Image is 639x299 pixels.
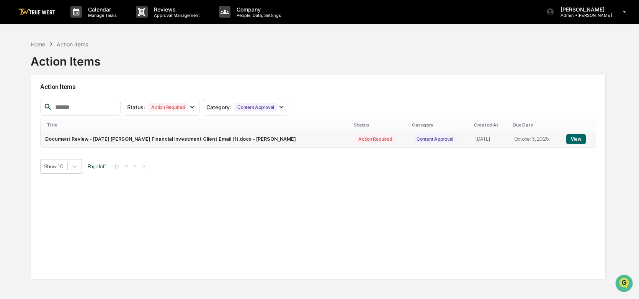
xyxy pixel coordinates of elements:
div: 🗄️ [56,97,62,103]
div: 🔎 [8,112,14,118]
div: Status [354,122,406,128]
a: 🗄️Attestations [52,93,98,107]
span: Page 1 of 1 [88,163,107,169]
span: Category : [206,104,231,110]
div: Due Date [513,122,559,128]
div: Action Required [355,135,395,143]
div: Content Approval [234,103,277,112]
p: Company [230,6,285,13]
div: Home [31,41,45,48]
p: Reviews [148,6,204,13]
div: Category [412,122,468,128]
button: Start new chat [130,61,139,70]
div: Created At [474,122,506,128]
iframe: Open customer support [614,274,635,294]
button: View [566,134,586,144]
div: Content Approval [413,135,456,143]
img: 1746055101610-c473b297-6a78-478c-a979-82029cc54cd1 [8,58,21,72]
a: 🖐️Preclearance [5,93,52,107]
span: Attestations [63,96,95,104]
div: Start new chat [26,58,126,66]
span: Preclearance [15,96,49,104]
button: > [131,163,139,169]
td: Document Review - [DATE] [PERSON_NAME] Financial Investment Client Email (1).docx - [PERSON_NAME] [41,131,351,147]
td: [DATE] [471,131,509,147]
p: Approval Management [148,13,204,18]
div: 🖐️ [8,97,14,103]
a: Powered byPylon [54,129,93,135]
p: How can we help? [8,16,139,28]
h2: Action Items [40,83,596,90]
img: logo [18,8,55,16]
span: Data Lookup [15,111,48,118]
p: Calendar [82,6,121,13]
div: Action Required [148,103,188,112]
div: Action Items [57,41,88,48]
p: [PERSON_NAME] [554,6,612,13]
p: Admin • [PERSON_NAME] [554,13,612,18]
button: < [123,163,130,169]
div: Title [47,122,348,128]
a: View [566,136,586,142]
p: People, Data, Settings [230,13,285,18]
button: >| [140,163,149,169]
button: |< [113,163,121,169]
p: Manage Tasks [82,13,121,18]
div: We're available if you need us! [26,66,97,72]
span: Pylon [76,130,93,135]
div: Action Items [31,48,100,68]
a: 🔎Data Lookup [5,108,51,122]
td: October 3, 2025 [510,131,562,147]
span: Status : [127,104,145,110]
